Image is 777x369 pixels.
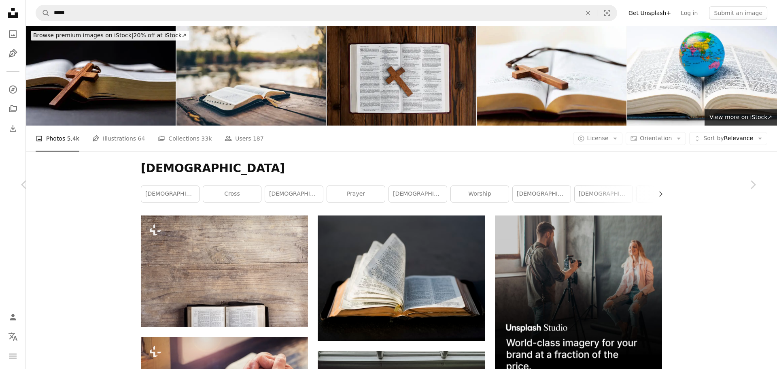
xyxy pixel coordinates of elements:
span: License [587,135,609,141]
a: Explore [5,81,21,98]
img: Opened book of Holy Bible with globe. It is laying on white background. Symbol of faith and worsh... [627,26,777,126]
form: Find visuals sitewide [36,5,617,21]
a: Collections [5,101,21,117]
a: [DEMOGRAPHIC_DATA] verse [389,186,447,202]
a: Collections 33k [158,126,212,151]
a: pray [637,186,694,202]
a: [DEMOGRAPHIC_DATA] [265,186,323,202]
a: [DEMOGRAPHIC_DATA] [513,186,571,202]
a: Browse premium images on iStock|20% off at iStock↗ [26,26,194,45]
a: Log in [676,6,703,19]
a: Illustrations [5,45,21,62]
span: Relevance [703,134,753,143]
a: open book [318,275,485,282]
a: Opened bible on a wooden desk background. [141,268,308,275]
span: Sort by [703,135,724,141]
button: Submit an image [709,6,767,19]
img: open book [318,215,485,341]
button: Clear [579,5,597,21]
span: View more on iStock ↗ [709,114,772,120]
img: Open Bible on a wooden board near the river [176,26,326,126]
a: Get Unsplash+ [624,6,676,19]
button: Orientation [626,132,686,145]
button: Sort byRelevance [689,132,767,145]
a: Next [728,146,777,224]
img: Wooden cross and bible on the table [26,26,176,126]
a: Photos [5,26,21,42]
button: Visual search [597,5,617,21]
span: Browse premium images on iStock | [33,32,133,38]
span: 33k [201,134,212,143]
button: License [573,132,623,145]
a: [DEMOGRAPHIC_DATA] study [141,186,199,202]
img: Opened bible on a wooden desk background. [141,215,308,327]
a: Download History [5,120,21,137]
a: View more on iStock↗ [705,109,777,126]
a: cross [203,186,261,202]
span: 64 [138,134,145,143]
a: Users 187 [225,126,263,151]
button: Menu [5,348,21,364]
button: Search Unsplash [36,5,50,21]
a: worship [451,186,509,202]
a: Log in / Sign up [5,309,21,325]
button: Language [5,328,21,345]
span: 20% off at iStock ↗ [33,32,187,38]
a: Illustrations 64 [92,126,145,151]
a: [DEMOGRAPHIC_DATA] [575,186,633,202]
span: Orientation [640,135,672,141]
h1: [DEMOGRAPHIC_DATA] [141,161,662,176]
span: 187 [253,134,264,143]
img: Bible and cross on desk [477,26,627,126]
a: prayer [327,186,385,202]
button: scroll list to the right [653,186,662,202]
img: Bible and religious cross on wooden table [327,26,476,126]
